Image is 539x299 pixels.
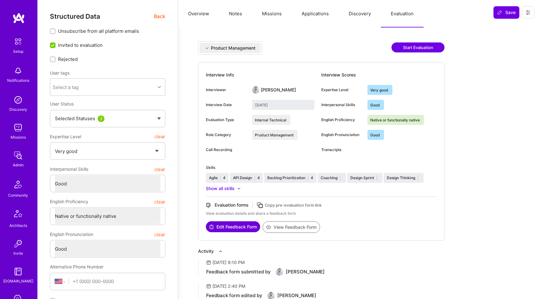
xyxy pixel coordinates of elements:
[212,283,245,289] div: [DATE] 2:40 PM
[256,202,264,209] i: icon Copy
[206,211,437,216] div: View evaluation details and share a feedback form
[3,278,33,284] div: [DOMAIN_NAME]
[12,65,24,77] img: bell
[215,202,249,208] div: Evaluation forms
[12,149,24,162] img: admin teamwork
[154,196,165,207] button: clear
[12,265,24,278] img: guide book
[212,259,245,266] div: [DATE] 9:10 PM
[263,221,320,233] button: View Feedback Form
[12,35,25,48] img: setup
[50,70,70,76] label: User tags
[13,48,23,55] div: Setup
[50,12,100,20] span: Structured Data
[321,147,362,153] div: Transcripts
[206,165,437,170] div: Skills
[206,221,260,232] button: Edit Feedback Form
[211,45,255,51] div: Product Management
[206,132,247,138] div: Role Category
[9,106,27,113] div: Discovery
[73,273,160,289] input: +1 (000) 000-0000
[13,162,24,168] div: Admin
[50,164,88,175] span: Interpersonal Skills
[277,292,316,299] div: [PERSON_NAME]
[55,115,95,121] span: Selected Statuses
[58,42,103,48] span: Invited to evaluation
[265,202,322,208] div: Copy pre-evaluation form link
[321,102,362,108] div: Interpersonal Skills
[321,175,337,181] div: Coaching
[206,185,235,192] div: Show all skills
[12,238,24,250] img: Invite
[13,250,23,257] div: Invite
[321,70,437,80] div: Interview Scores
[391,42,444,52] button: Start Evaluation
[154,131,165,142] button: clear
[276,268,283,276] img: User Avatar
[497,9,516,16] span: Save
[154,229,165,240] button: clear
[158,86,161,89] i: icon Chevron
[223,175,226,181] div: 4
[12,94,24,106] img: discovery
[206,102,247,108] div: Interview Date
[321,132,362,138] div: English Pronunciation
[257,175,260,181] div: 4
[154,12,165,20] span: Back
[58,28,139,34] span: Unsubscribe from all platform emails
[8,192,28,199] div: Community
[350,175,374,181] div: Design Sprint
[9,222,27,229] div: Architects
[154,164,165,175] button: clear
[50,264,104,269] span: Alternative Phone Number
[206,292,262,299] div: Feedback form edited by
[206,269,271,275] div: Feedback form submitted by
[12,121,24,134] img: teamwork
[206,147,247,153] div: Call Recording
[286,269,325,275] div: [PERSON_NAME]
[206,117,247,123] div: Evaluation Type
[50,131,81,142] span: Expertise Level
[321,117,362,123] div: English Proficiency
[198,248,214,254] div: Activity
[206,221,260,233] a: Edit Feedback Form
[206,70,321,80] div: Interview Info
[157,117,161,120] img: caret
[12,12,25,24] img: logo
[387,175,415,181] div: Design Thinking
[252,86,260,94] img: User Avatar
[11,134,26,140] div: Missions
[233,175,252,181] div: API Design
[321,87,362,93] div: Expertise Level
[11,177,26,192] img: Community
[267,175,305,181] div: Backlog Prioritization
[311,175,313,181] div: 4
[98,115,104,122] div: 3
[50,196,88,207] span: English Proficiency
[50,101,74,106] span: User Status
[53,84,79,91] div: Select a tag
[7,77,29,84] div: Notifications
[261,87,296,93] div: [PERSON_NAME]
[493,6,519,19] button: Save
[209,175,218,181] div: Agile
[206,87,247,93] div: Interviewer
[58,56,78,62] span: Rejected
[50,229,93,240] span: English Pronunciation
[11,207,26,222] img: Architects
